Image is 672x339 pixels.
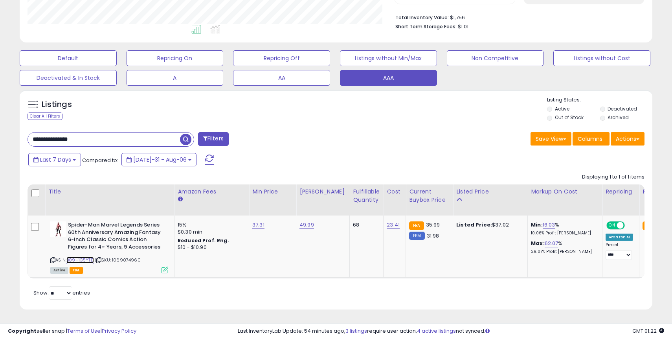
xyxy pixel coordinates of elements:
[252,188,293,196] div: Min Price
[531,230,596,236] p: 10.06% Profit [PERSON_NAME]
[345,327,367,335] a: 3 listings
[33,289,90,297] span: Show: entries
[95,257,141,263] span: | SKU: 1069074960
[50,267,68,274] span: All listings currently available for purchase on Amazon
[127,50,224,66] button: Repricing On
[48,188,171,196] div: Title
[127,70,224,86] button: A
[606,234,633,241] div: Amazon AI
[178,228,243,236] div: $0.30 min
[573,132,610,146] button: Columns
[555,105,569,112] label: Active
[50,221,168,273] div: ASIN:
[447,50,544,66] button: Non Competitive
[102,327,136,335] a: Privacy Policy
[238,328,665,335] div: Last InventoryLab Update: 54 minutes ago, require user action, not synced.
[252,221,264,229] a: 37.31
[8,328,136,335] div: seller snap | |
[387,188,402,196] div: Cost
[608,105,637,112] label: Deactivated
[545,240,558,247] a: 62.07
[624,222,636,229] span: OFF
[68,221,163,252] b: Spider-Man Marvel Legends Series 60th Anniversary Amazing Fantasy 6-inch Classic Comics Action Fi...
[50,221,66,237] img: 31c2N13PpOL._SL40_.jpg
[531,249,596,254] p: 29.07% Profit [PERSON_NAME]
[42,99,72,110] h5: Listings
[340,50,437,66] button: Listings without Min/Max
[456,188,524,196] div: Listed Price
[82,157,118,164] span: Compared to:
[607,222,617,229] span: ON
[66,257,94,263] a: B09H1G5YTD
[20,70,117,86] button: Deactivated & In Stock
[608,114,629,121] label: Archived
[178,237,229,244] b: Reduced Prof. Rng.
[395,14,449,21] b: Total Inventory Value:
[70,267,83,274] span: FBA
[353,221,377,228] div: 68
[233,70,330,86] button: AA
[233,50,330,66] button: Repricing Off
[395,23,457,30] b: Short Term Storage Fees:
[555,114,584,121] label: Out of Stock
[409,232,424,240] small: FBM
[67,327,101,335] a: Terms of Use
[543,221,555,229] a: 16.03
[395,12,639,22] li: $1,756
[611,132,644,146] button: Actions
[531,240,545,247] b: Max:
[121,153,196,166] button: [DATE]-31 - Aug-06
[582,173,644,181] div: Displaying 1 to 1 of 1 items
[553,50,650,66] button: Listings without Cost
[8,327,37,335] strong: Copyright
[28,153,81,166] button: Last 7 Days
[578,135,602,143] span: Columns
[531,240,596,254] div: %
[531,221,543,228] b: Min:
[531,132,571,146] button: Save View
[643,221,657,230] small: FBA
[178,221,243,228] div: 15%
[531,221,596,236] div: %
[133,156,187,164] span: [DATE]-31 - Aug-06
[409,188,450,204] div: Current Buybox Price
[20,50,117,66] button: Default
[353,188,380,204] div: Fulfillable Quantity
[178,188,246,196] div: Amazon Fees
[528,184,602,216] th: The percentage added to the cost of goods (COGS) that forms the calculator for Min & Max prices.
[340,70,437,86] button: AAA
[632,327,664,335] span: 2025-08-15 01:22 GMT
[456,221,521,228] div: $37.02
[198,132,229,146] button: Filters
[28,112,62,120] div: Clear All Filters
[387,221,400,229] a: 23.41
[178,196,182,203] small: Amazon Fees.
[178,244,243,251] div: $10 - $10.90
[458,23,468,30] span: $1.01
[409,221,424,230] small: FBA
[456,221,492,228] b: Listed Price:
[531,188,599,196] div: Markup on Cost
[606,188,636,196] div: Repricing
[547,96,652,104] p: Listing States:
[606,242,633,260] div: Preset:
[427,232,439,240] span: 31.98
[417,327,456,335] a: 4 active listings
[299,188,346,196] div: [PERSON_NAME]
[40,156,71,164] span: Last 7 Days
[299,221,314,229] a: 49.99
[426,221,440,228] span: 35.99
